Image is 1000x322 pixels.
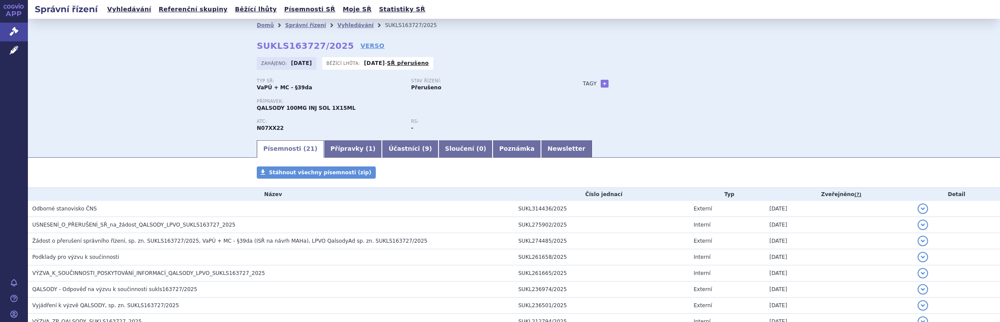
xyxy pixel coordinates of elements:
[257,166,376,179] a: Stáhnout všechny písemnosti (zip)
[324,140,382,158] a: Přípravky (1)
[439,140,493,158] a: Sloučení (0)
[105,3,154,15] a: Vyhledávání
[514,233,689,249] td: SUKL274485/2025
[32,254,119,260] span: Podklady pro výzvu k součinnosti
[411,119,557,124] p: RS:
[257,22,274,28] a: Domů
[257,78,402,84] p: Typ SŘ:
[514,188,689,201] th: Číslo jednací
[411,125,413,131] strong: -
[257,105,356,111] span: QALSODY 100MG INJ SOL 1X15ML
[765,298,913,314] td: [DATE]
[291,60,312,66] strong: [DATE]
[694,238,712,244] span: Externí
[261,60,289,67] span: Zahájeno:
[32,302,179,308] span: Vyjádření k výzvě QALSODY, sp. zn. SUKLS163727/2025
[364,60,429,67] p: -
[765,281,913,298] td: [DATE]
[232,3,279,15] a: Běžící lhůty
[257,119,402,124] p: ATC:
[411,78,557,84] p: Stav řízení:
[257,85,312,91] strong: VaPÚ + MC - §39da
[306,145,314,152] span: 21
[918,284,928,295] button: detail
[411,85,441,91] strong: Přerušeno
[918,220,928,230] button: detail
[282,3,338,15] a: Písemnosti SŘ
[918,300,928,311] button: detail
[368,145,373,152] span: 1
[32,286,197,292] span: QALSODY - Odpověď na výzvu k součinnosti sukls163727/2025
[918,252,928,262] button: detail
[28,3,105,15] h2: Správní řízení
[918,236,928,246] button: detail
[376,3,428,15] a: Statistiky SŘ
[514,249,689,265] td: SUKL261658/2025
[257,99,565,104] p: Přípravek:
[327,60,362,67] span: Běžící lhůta:
[514,201,689,217] td: SUKL314436/2025
[694,270,711,276] span: Interní
[514,281,689,298] td: SUKL236974/2025
[765,249,913,265] td: [DATE]
[514,265,689,281] td: SUKL261665/2025
[340,3,374,15] a: Moje SŘ
[918,268,928,278] button: detail
[32,238,428,244] span: Žádost o přerušení správního řízení, sp. zn. SUKLS163727/2025, VaPÚ + MC - §39da (ISŘ na návrh MA...
[257,125,284,131] strong: TOFERSEN
[493,140,541,158] a: Poznámka
[257,41,354,51] strong: SUKLS163727/2025
[694,222,711,228] span: Interní
[765,265,913,281] td: [DATE]
[285,22,326,28] a: Správní řízení
[337,22,374,28] a: Vyhledávání
[854,192,861,198] abbr: (?)
[385,19,448,32] li: SUKLS163727/2025
[514,298,689,314] td: SUKL236501/2025
[425,145,429,152] span: 9
[765,188,913,201] th: Zveřejněno
[269,169,371,176] span: Stáhnout všechny písemnosti (zip)
[694,206,712,212] span: Externí
[765,233,913,249] td: [DATE]
[694,286,712,292] span: Externí
[257,140,324,158] a: Písemnosti (21)
[32,206,97,212] span: Odborné stanovisko ČNS
[156,3,230,15] a: Referenční skupiny
[32,222,235,228] span: USNESENÍ_O_PŘERUŠENÍ_SŘ_na_žádost_QALSODY_LPVO_SUKLS163727_2025
[361,41,384,50] a: VERSO
[382,140,438,158] a: Účastníci (9)
[913,188,1000,201] th: Detail
[28,188,514,201] th: Název
[32,270,265,276] span: VÝZVA_K_SOUČINNOSTI_POSKYTOVÁNÍ_INFORMACÍ_QALSODY_LPVO_SUKLS163727_2025
[583,78,597,89] h3: Tagy
[387,60,429,66] a: SŘ přerušeno
[364,60,385,66] strong: [DATE]
[765,217,913,233] td: [DATE]
[918,203,928,214] button: detail
[514,217,689,233] td: SUKL275902/2025
[694,254,711,260] span: Interní
[479,145,483,152] span: 0
[541,140,592,158] a: Newsletter
[765,201,913,217] td: [DATE]
[601,80,609,88] a: +
[689,188,765,201] th: Typ
[694,302,712,308] span: Externí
